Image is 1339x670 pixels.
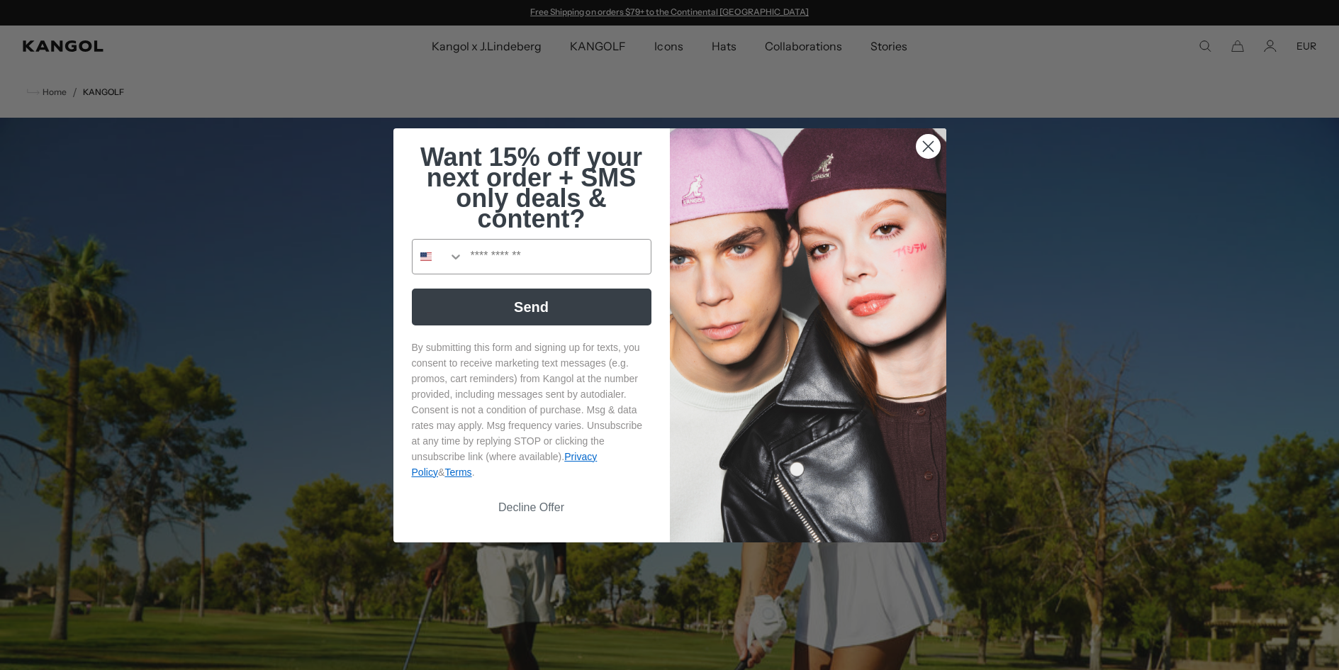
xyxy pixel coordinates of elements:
[420,251,432,262] img: United States
[464,240,651,274] input: Phone Number
[670,128,946,542] img: 4fd34567-b031-494e-b820-426212470989.jpeg
[413,240,464,274] button: Search Countries
[412,289,651,325] button: Send
[420,143,642,233] span: Want 15% off your next order + SMS only deals & content?
[412,494,651,521] button: Decline Offer
[916,134,941,159] button: Close dialog
[412,340,651,480] p: By submitting this form and signing up for texts, you consent to receive marketing text messages ...
[444,467,471,478] a: Terms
